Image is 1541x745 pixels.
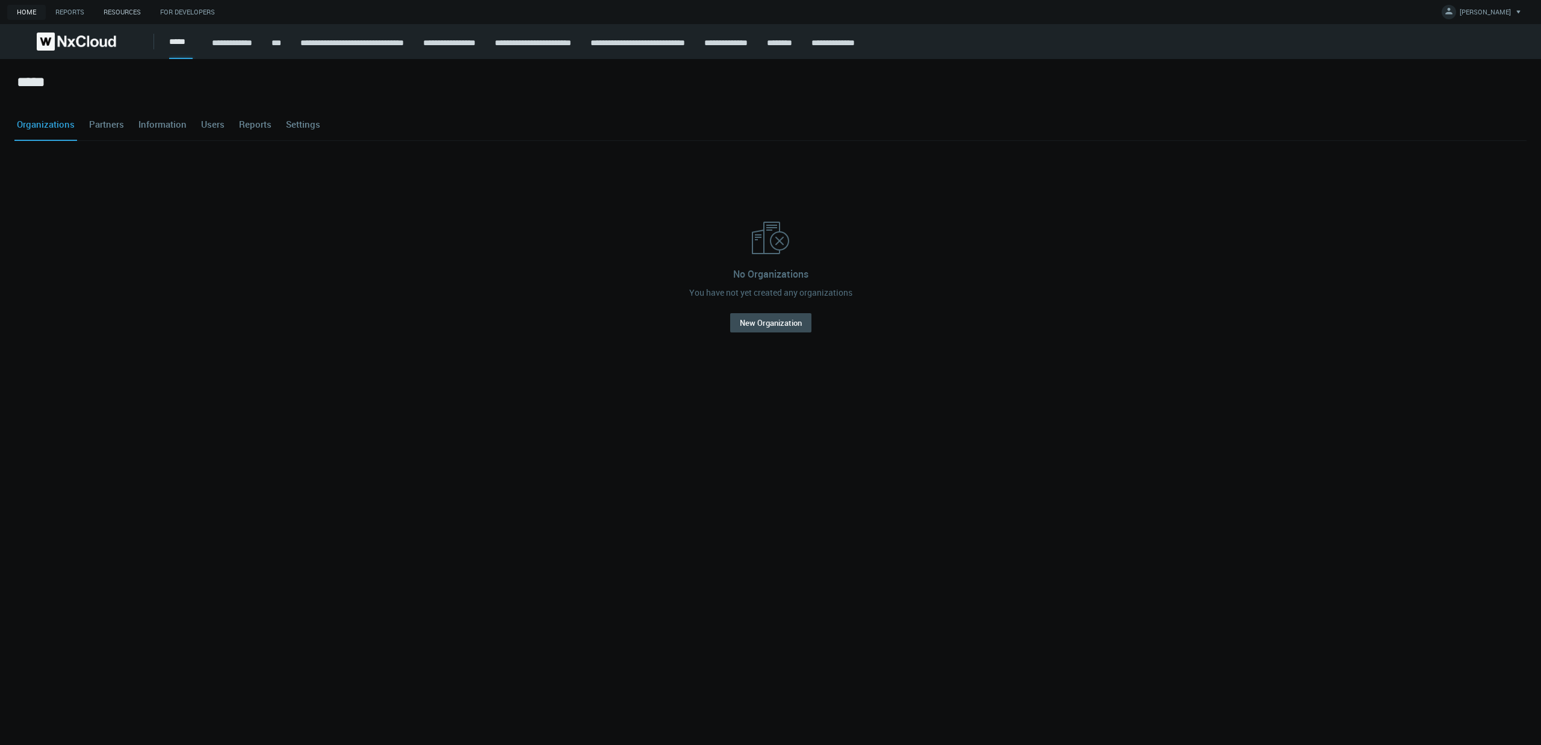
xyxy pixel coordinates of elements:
[87,108,126,140] a: Partners
[1460,7,1511,21] span: [PERSON_NAME]
[733,267,808,281] div: No Organizations
[37,33,116,51] img: Nx Cloud logo
[7,5,46,20] a: Home
[150,5,225,20] a: For Developers
[136,108,189,140] a: Information
[237,108,274,140] a: Reports
[94,5,150,20] a: Resources
[689,286,852,299] div: You have not yet created any organizations
[199,108,227,140] a: Users
[14,108,77,140] a: Organizations
[730,313,811,332] button: New Organization
[46,5,94,20] a: Reports
[284,108,323,140] a: Settings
